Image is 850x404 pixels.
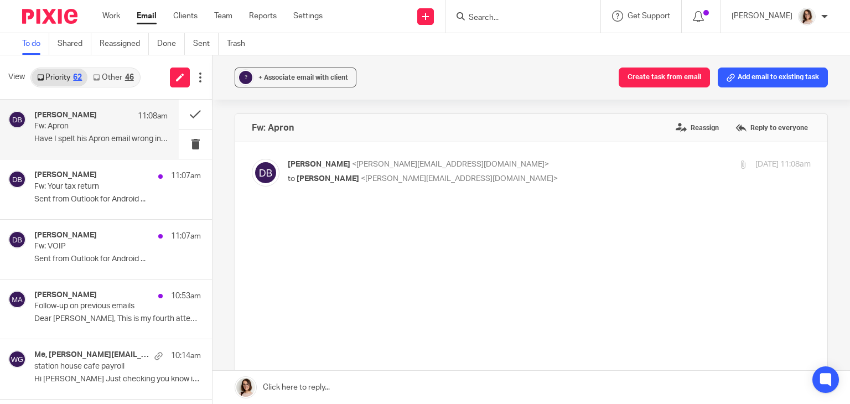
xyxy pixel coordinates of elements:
[73,74,82,81] div: 62
[22,33,49,55] a: To do
[34,111,97,120] h4: [PERSON_NAME]
[34,362,168,371] p: station house cafe payroll
[468,13,567,23] input: Search
[100,33,149,55] a: Reassigned
[34,350,149,360] h4: Me, [PERSON_NAME][EMAIL_ADDRESS][DOMAIN_NAME]
[8,111,26,128] img: svg%3E
[252,159,279,187] img: svg%3E
[34,195,201,204] p: Sent from Outlook for Android ...
[34,231,97,240] h4: [PERSON_NAME]
[361,175,558,183] span: <[PERSON_NAME][EMAIL_ADDRESS][DOMAIN_NAME]>
[34,182,168,191] p: Fw: Your tax return
[252,122,294,133] h4: Fw: Apron
[8,231,26,248] img: svg%3E
[619,68,710,87] button: Create task from email
[157,33,185,55] a: Done
[239,71,252,84] div: ?
[171,170,201,182] p: 11:07am
[258,74,348,81] span: + Associate email with client
[8,170,26,188] img: svg%3E
[673,120,722,136] label: Reassign
[214,11,232,22] a: Team
[102,11,120,22] a: Work
[288,175,295,183] span: to
[34,291,97,300] h4: [PERSON_NAME]
[34,314,201,324] p: Dear [PERSON_NAME], This is my fourth attempt to...
[173,11,198,22] a: Clients
[171,231,201,242] p: 11:07am
[171,350,201,361] p: 10:14am
[755,159,811,170] p: [DATE] 11:08am
[288,160,350,168] span: [PERSON_NAME]
[732,11,792,22] p: [PERSON_NAME]
[87,69,139,86] a: Other46
[34,134,168,144] p: Have I spelt his Apron email wrong in [GEOGRAPHIC_DATA]...
[137,11,157,22] a: Email
[293,11,323,22] a: Settings
[8,71,25,83] span: View
[22,9,77,24] img: Pixie
[34,242,168,251] p: Fw: VOIP
[798,8,816,25] img: Caroline%20-%20HS%20-%20LI.png
[171,291,201,302] p: 10:53am
[193,33,219,55] a: Sent
[628,12,670,20] span: Get Support
[718,68,828,87] button: Add email to existing task
[352,160,549,168] span: <[PERSON_NAME][EMAIL_ADDRESS][DOMAIN_NAME]>
[235,68,356,87] button: ? + Associate email with client
[249,11,277,22] a: Reports
[8,291,26,308] img: svg%3E
[34,122,141,131] p: Fw: Apron
[138,111,168,122] p: 11:08am
[8,350,26,368] img: svg%3E
[733,120,811,136] label: Reply to everyone
[34,302,168,311] p: Follow-up on previous emails
[34,170,97,180] h4: [PERSON_NAME]
[34,255,201,264] p: Sent from Outlook for Android ...
[34,375,201,384] p: Hi [PERSON_NAME] Just checking you know it’s [PERSON_NAME]...
[125,74,134,81] div: 46
[58,33,91,55] a: Shared
[227,33,253,55] a: Trash
[297,175,359,183] span: [PERSON_NAME]
[32,69,87,86] a: Priority62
